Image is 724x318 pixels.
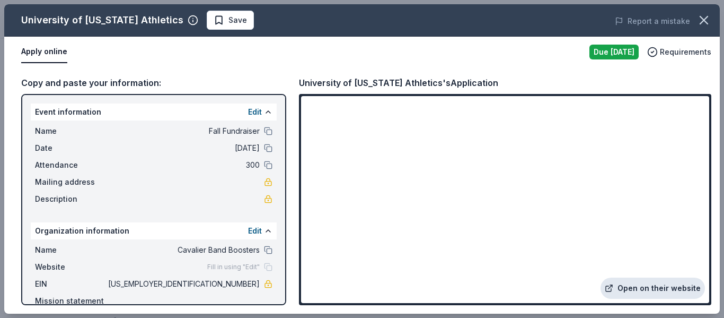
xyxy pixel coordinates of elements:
span: Attendance [35,159,106,171]
span: Name [35,244,106,256]
div: Due [DATE] [589,45,639,59]
span: Fall Fundraiser [106,125,260,137]
div: Copy and paste your information: [21,76,286,90]
span: Name [35,125,106,137]
span: Save [228,14,247,27]
span: Fill in using "Edit" [207,263,260,271]
button: Apply online [21,41,67,63]
button: Save [207,11,254,30]
span: Description [35,193,106,205]
span: EIN [35,278,106,290]
button: Edit [248,106,262,118]
span: Date [35,142,106,154]
span: [DATE] [106,142,260,154]
span: Mailing address [35,176,106,188]
span: [US_EMPLOYER_IDENTIFICATION_NUMBER] [106,278,260,290]
a: Open on their website [601,278,705,299]
div: Organization information [31,222,277,239]
button: Requirements [647,46,711,58]
button: Report a mistake [615,15,690,28]
span: Cavalier Band Boosters [106,244,260,256]
div: University of [US_STATE] Athletics [21,12,183,29]
span: Website [35,261,106,273]
button: Edit [248,225,262,237]
span: 300 [106,159,260,171]
div: University of [US_STATE] Athletics's Application [299,76,498,90]
span: Requirements [660,46,711,58]
div: Event information [31,104,277,121]
div: Mission statement [35,295,272,307]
